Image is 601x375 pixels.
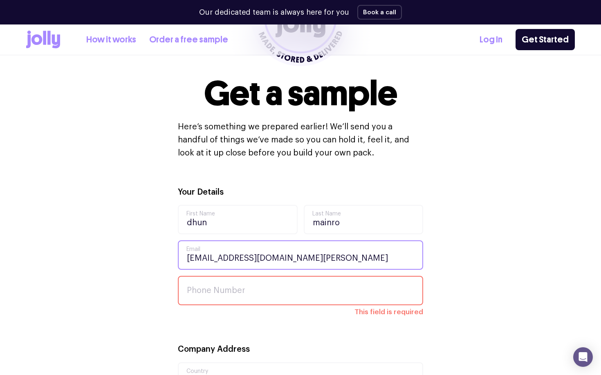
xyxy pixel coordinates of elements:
[178,344,250,355] label: Company Address
[178,186,224,198] label: Your Details
[357,5,402,20] button: Book a call
[199,7,349,18] p: Our dedicated team is always here for you
[178,120,423,160] p: Here’s something we prepared earlier! We’ll send you a handful of things we’ve made so you can ho...
[149,33,228,47] a: Order a free sample
[516,29,575,50] a: Get Started
[480,33,502,47] a: Log In
[573,347,593,367] div: Open Intercom Messenger
[86,33,136,47] a: How it works
[204,76,397,111] h1: Get a sample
